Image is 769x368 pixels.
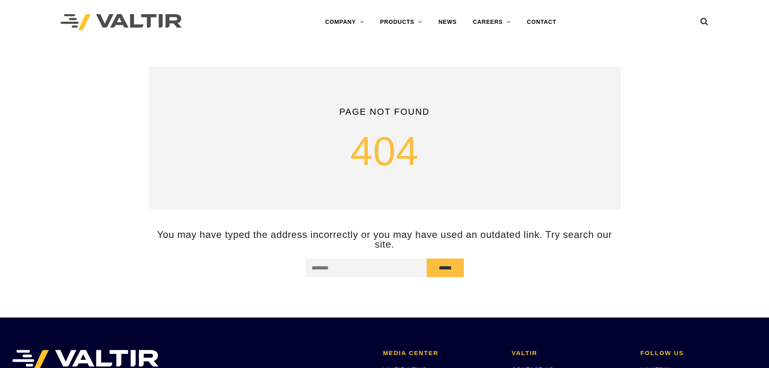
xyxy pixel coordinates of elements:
h3: Page not found [161,107,609,117]
p: You may have typed the address incorrectly or you may have used an outdated link. Try search our ... [149,230,621,249]
img: Valtir [61,14,182,31]
a: CAREERS [465,14,519,30]
a: CONTACT [519,14,564,30]
h1: 404 [161,129,609,173]
h2: FOLLOW US [640,350,757,357]
a: PRODUCTS [372,14,430,30]
h2: MEDIA CENTER [383,350,500,357]
a: COMPANY [317,14,372,30]
h2: VALTIR [512,350,629,357]
a: NEWS [430,14,465,30]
